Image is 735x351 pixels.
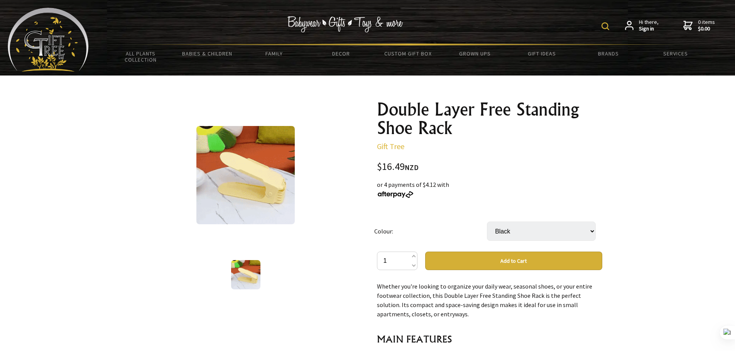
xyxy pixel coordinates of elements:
strong: Sign in [639,25,659,32]
button: Add to Cart [425,252,602,270]
h3: MAIN FEATURES [377,333,602,345]
a: Babies & Children [174,45,241,62]
span: 0 items [698,18,715,32]
img: Double Layer Free Standing Shoe Rack [231,260,260,289]
div: or 4 payments of $4.12 with [377,180,602,198]
a: Decor [308,45,374,62]
a: Family [241,45,308,62]
div: $16.49 [377,162,602,172]
p: Whether you're looking to organize your daily wear, seasonal shoes, or your entire footwear colle... [377,282,602,319]
a: Brands [575,45,642,62]
img: Double Layer Free Standing Shoe Rack [196,126,295,224]
a: All Plants Collection [107,45,174,68]
h1: Double Layer Free Standing Shoe Rack [377,100,602,137]
span: NZD [405,163,419,172]
img: Babyware - Gifts - Toys and more... [8,8,89,72]
a: Grown Ups [441,45,508,62]
img: product search [602,22,609,30]
span: Hi there, [639,19,659,32]
a: Gift Ideas [508,45,575,62]
strong: $0.00 [698,25,715,32]
img: Afterpay [377,191,414,198]
a: Services [642,45,709,62]
a: Custom Gift Box [375,45,441,62]
img: Babywear - Gifts - Toys & more [287,16,403,32]
a: Gift Tree [377,141,404,151]
a: Hi there,Sign in [625,19,659,32]
a: 0 items$0.00 [683,19,715,32]
td: Colour: [374,211,487,252]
